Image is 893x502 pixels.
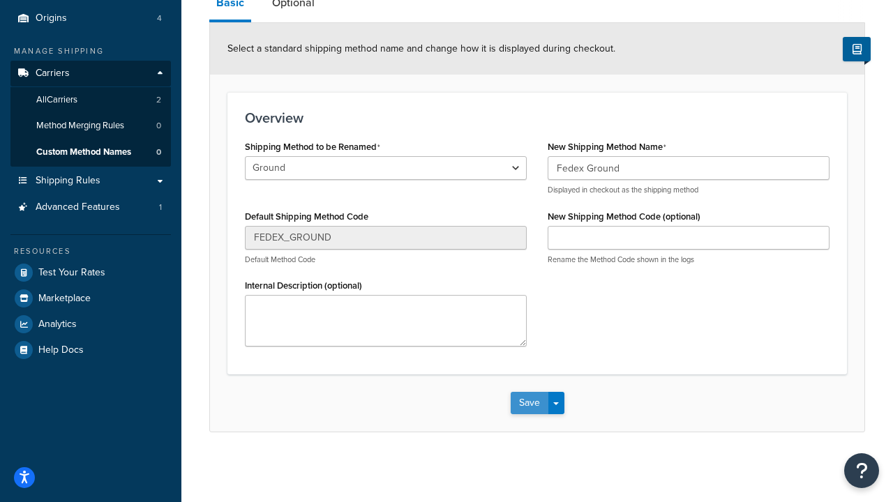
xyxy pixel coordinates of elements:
[157,13,162,24] span: 4
[548,142,666,153] label: New Shipping Method Name
[10,195,171,220] li: Advanced Features
[156,94,161,106] span: 2
[548,185,830,195] p: Displayed in checkout as the shipping method
[156,120,161,132] span: 0
[10,6,171,31] li: Origins
[38,344,84,356] span: Help Docs
[10,45,171,57] div: Manage Shipping
[843,37,871,61] button: Show Help Docs
[245,110,830,125] h3: Overview
[844,453,879,488] button: Open Resource Center
[159,201,162,213] span: 1
[245,142,380,153] label: Shipping Method to be Renamed
[38,319,77,330] span: Analytics
[10,113,171,139] li: Method Merging Rules
[10,337,171,363] a: Help Docs
[245,280,362,291] label: Internal Description (optional)
[36,175,100,187] span: Shipping Rules
[245,254,527,265] p: Default Method Code
[10,139,171,165] a: Custom Method Names0
[10,286,171,311] a: Marketplace
[156,146,161,158] span: 0
[10,113,171,139] a: Method Merging Rules0
[227,41,615,56] span: Select a standard shipping method name and change how it is displayed during checkout.
[10,312,171,337] a: Analytics
[38,267,105,279] span: Test Your Rates
[36,201,120,213] span: Advanced Features
[10,61,171,167] li: Carriers
[10,260,171,285] a: Test Your Rates
[36,68,70,79] span: Carriers
[36,13,67,24] span: Origins
[36,120,124,132] span: Method Merging Rules
[548,254,830,265] p: Rename the Method Code shown in the logs
[10,139,171,165] li: Custom Method Names
[36,146,131,158] span: Custom Method Names
[10,245,171,257] div: Resources
[10,61,171,86] a: Carriers
[10,87,171,113] a: AllCarriers2
[38,293,91,305] span: Marketplace
[511,392,548,414] button: Save
[36,94,77,106] span: All Carriers
[10,168,171,194] a: Shipping Rules
[245,211,368,222] label: Default Shipping Method Code
[548,211,700,222] label: New Shipping Method Code (optional)
[10,6,171,31] a: Origins4
[10,195,171,220] a: Advanced Features1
